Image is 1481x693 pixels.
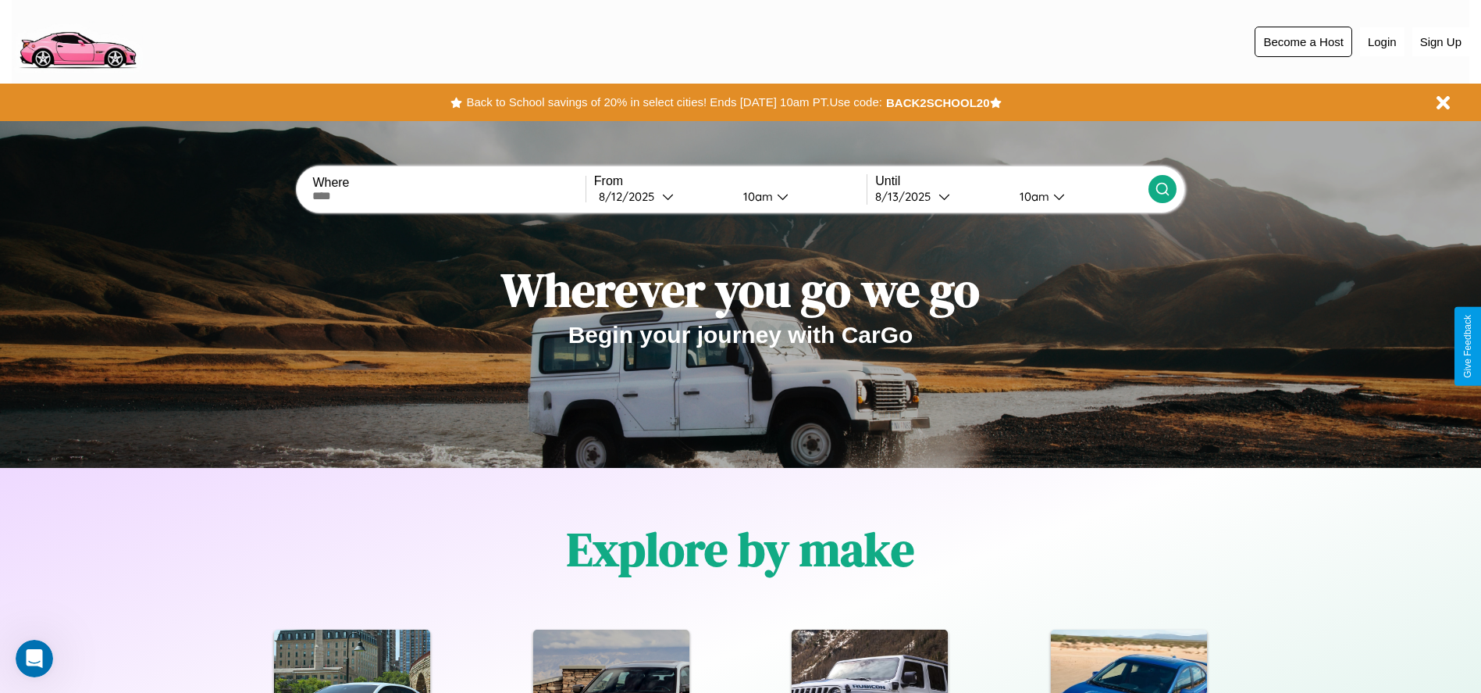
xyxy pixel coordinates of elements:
[567,517,914,581] h1: Explore by make
[462,91,885,113] button: Back to School savings of 20% in select cities! Ends [DATE] 10am PT.Use code:
[1012,189,1053,204] div: 10am
[599,189,662,204] div: 8 / 12 / 2025
[12,8,143,73] img: logo
[1412,27,1469,56] button: Sign Up
[886,96,990,109] b: BACK2SCHOOL20
[735,189,777,204] div: 10am
[1255,27,1352,57] button: Become a Host
[312,176,585,190] label: Where
[1462,315,1473,378] div: Give Feedback
[875,189,938,204] div: 8 / 13 / 2025
[731,188,867,205] button: 10am
[16,640,53,677] iframe: Intercom live chat
[594,188,731,205] button: 8/12/2025
[875,174,1148,188] label: Until
[1007,188,1148,205] button: 10am
[594,174,867,188] label: From
[1360,27,1404,56] button: Login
